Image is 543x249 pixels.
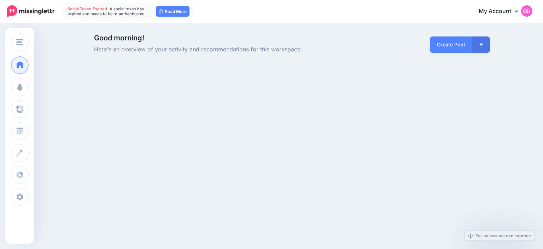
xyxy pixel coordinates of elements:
[479,44,483,46] img: arrow-down-white.png
[156,6,189,17] a: Read More
[68,6,148,16] span: A social token has expired and needs to be re-authenticated…
[94,34,144,42] span: Good morning!
[16,39,23,45] img: menu.png
[430,36,472,53] a: Create Post
[7,5,54,17] img: Missinglettr
[472,3,532,20] a: My Account
[94,45,355,54] span: Here's an overview of your activity and recommendations for this workspace.
[465,231,535,240] a: Tell us how we can improve
[68,6,109,11] span: Social Token Expired.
